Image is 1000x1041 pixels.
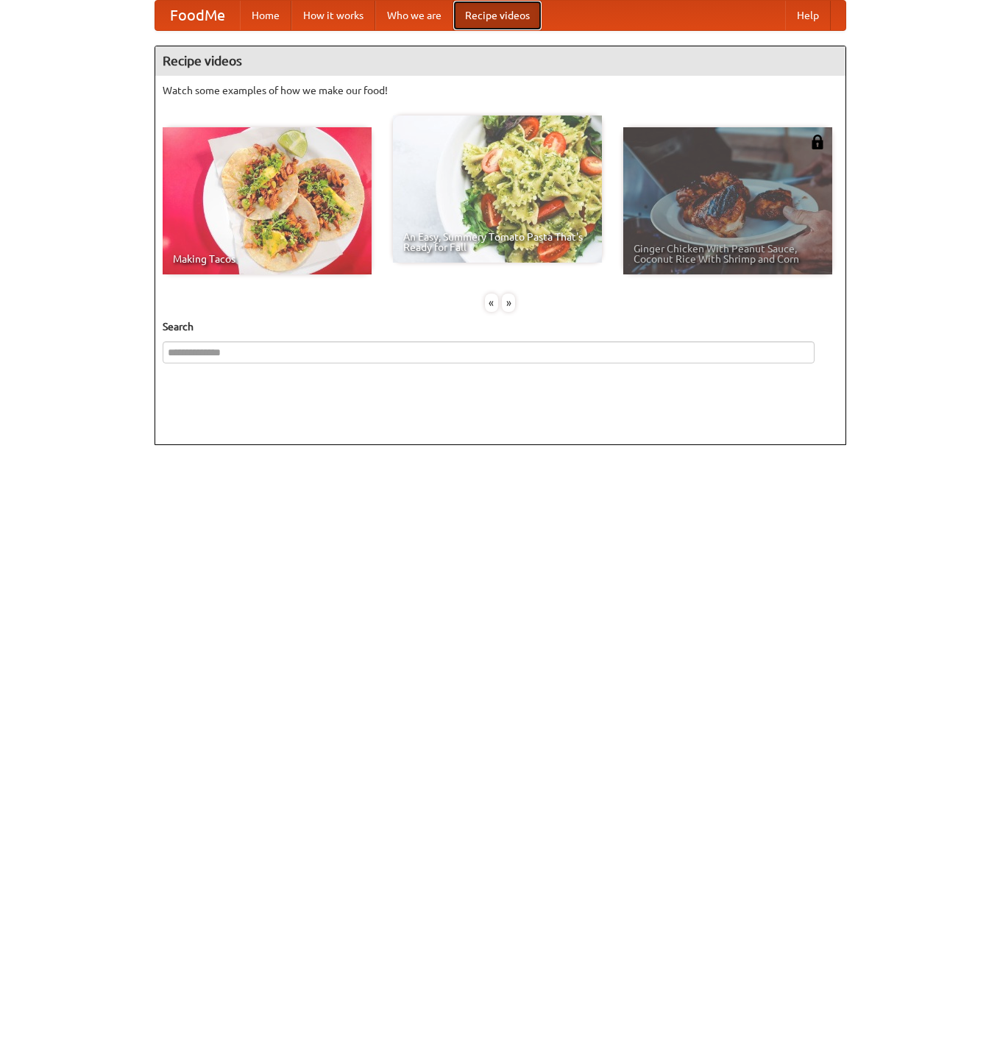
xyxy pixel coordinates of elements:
div: » [502,294,515,312]
a: FoodMe [155,1,240,30]
a: Home [240,1,291,30]
h5: Search [163,319,838,334]
a: How it works [291,1,375,30]
a: Who we are [375,1,453,30]
img: 483408.png [810,135,825,149]
a: Making Tacos [163,127,372,274]
a: Recipe videos [453,1,542,30]
div: « [485,294,498,312]
p: Watch some examples of how we make our food! [163,83,838,98]
h4: Recipe videos [155,46,845,76]
a: An Easy, Summery Tomato Pasta That's Ready for Fall [393,116,602,263]
span: Making Tacos [173,254,361,264]
a: Help [785,1,831,30]
span: An Easy, Summery Tomato Pasta That's Ready for Fall [403,232,592,252]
